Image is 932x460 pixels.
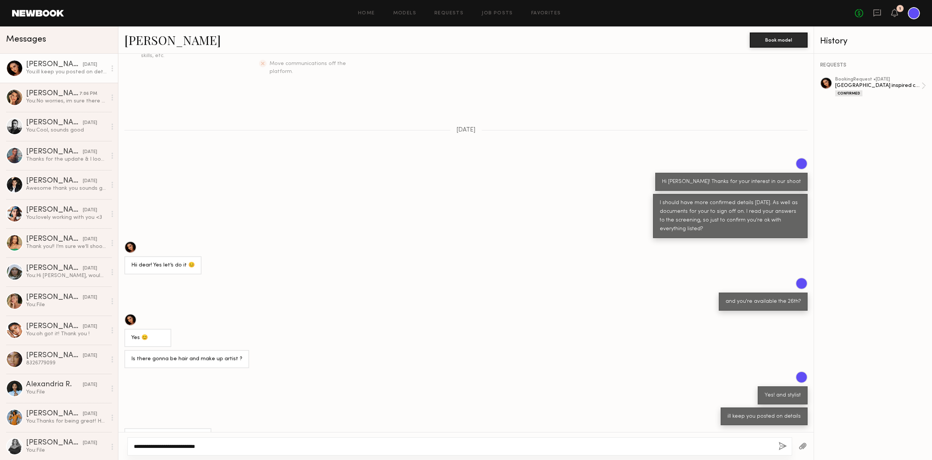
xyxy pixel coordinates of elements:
[26,410,83,418] div: [PERSON_NAME]
[26,330,107,338] div: You: oh got it! Thank you !
[26,323,83,330] div: [PERSON_NAME]
[531,11,561,16] a: Favorites
[26,119,83,127] div: [PERSON_NAME]
[26,98,107,105] div: You: No worries, im sure there will be other projects for us to work on in the future <3
[26,301,107,308] div: You: File
[26,243,107,250] div: Thank you!! I’m sure we’ll shoot soon 😄
[26,177,83,185] div: [PERSON_NAME]
[434,11,464,16] a: Requests
[835,90,862,96] div: Confirmed
[358,11,375,16] a: Home
[26,68,107,76] div: You: ill keep you posted on details
[456,127,476,133] span: [DATE]
[83,207,97,214] div: [DATE]
[79,90,97,98] div: 7:06 PM
[727,412,801,421] div: ill keep you posted on details
[83,323,97,330] div: [DATE]
[83,61,97,68] div: [DATE]
[393,11,416,16] a: Models
[26,214,107,221] div: You: lovely working with you <3
[750,33,808,48] button: Book model
[26,265,83,272] div: [PERSON_NAME]
[131,334,164,342] div: Yes 😊
[83,410,97,418] div: [DATE]
[26,90,79,98] div: [PERSON_NAME]
[83,149,97,156] div: [DATE]
[26,127,107,134] div: You: Cool, sounds good
[26,381,83,389] div: Alexandria R.
[26,389,107,396] div: You: File
[750,36,808,43] a: Book model
[899,7,901,11] div: 1
[26,294,83,301] div: [PERSON_NAME]
[124,32,221,48] a: [PERSON_NAME]
[26,61,83,68] div: [PERSON_NAME]
[26,185,107,192] div: Awesome thank you sounds great
[26,447,107,454] div: You: File
[83,178,97,185] div: [DATE]
[26,235,83,243] div: [PERSON_NAME]
[26,352,83,359] div: [PERSON_NAME]
[83,265,97,272] div: [DATE]
[26,418,107,425] div: You: Thanks for being great! Hope to work together soon again xo
[83,381,97,389] div: [DATE]
[83,236,97,243] div: [DATE]
[820,37,926,46] div: History
[83,119,97,127] div: [DATE]
[26,439,83,447] div: [PERSON_NAME]
[835,82,921,89] div: [GEOGRAPHIC_DATA] inspired commercial
[726,297,801,306] div: and you're available the 26th?
[83,352,97,359] div: [DATE]
[26,148,83,156] div: [PERSON_NAME]
[820,63,926,68] div: REQUESTS
[83,440,97,447] div: [DATE]
[660,199,801,234] div: I should have more confirmed details [DATE]. As well as documents for your to sign off on. I read...
[835,77,921,82] div: booking Request • [DATE]
[26,206,83,214] div: [PERSON_NAME]
[835,77,926,96] a: bookingRequest •[DATE][GEOGRAPHIC_DATA] inspired commercialConfirmed
[131,355,242,364] div: Is there gonna be hair and make up artist ?
[131,261,195,270] div: Hii dear! Yes let’s do it 😊
[26,156,107,163] div: Thanks for the update & I look forward to hearing from you.
[26,359,107,367] div: 8326779099
[482,11,513,16] a: Job Posts
[662,178,801,186] div: Hi [PERSON_NAME]! Thanks for your interest in our shoot
[765,391,801,400] div: Yes! and stylist
[26,272,107,279] div: You: Hi [PERSON_NAME], would love to shoot with you if you're available! Wasn't sure if you decli...
[6,35,46,44] span: Messages
[270,61,346,74] span: Move communications off the platform.
[83,294,97,301] div: [DATE]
